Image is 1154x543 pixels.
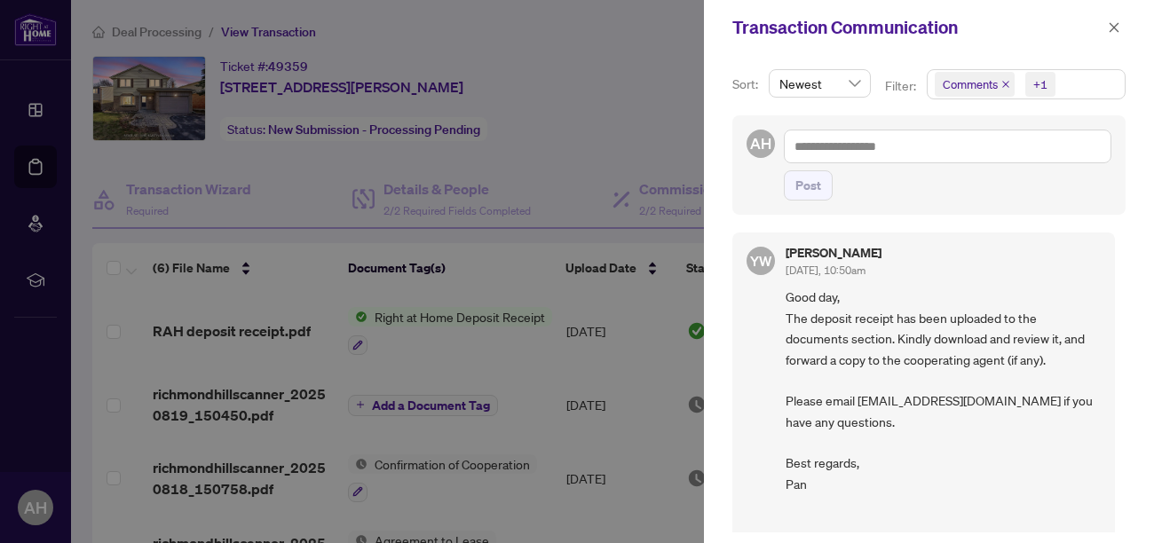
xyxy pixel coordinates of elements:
[1001,80,1010,89] span: close
[750,132,771,155] span: AH
[786,264,865,277] span: [DATE], 10:50am
[1108,21,1120,34] span: close
[1033,75,1047,93] div: +1
[732,75,762,94] p: Sort:
[779,70,860,97] span: Newest
[732,14,1103,41] div: Transaction Communication
[750,250,772,271] span: YW
[935,72,1015,97] span: Comments
[943,75,998,93] span: Comments
[786,247,881,259] h5: [PERSON_NAME]
[885,76,919,96] p: Filter:
[784,170,833,201] button: Post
